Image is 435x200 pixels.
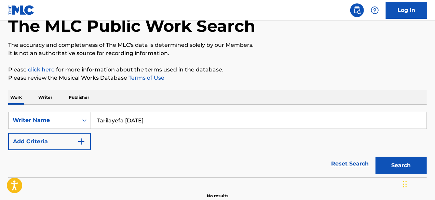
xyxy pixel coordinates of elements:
[403,174,407,195] div: Drag
[207,185,228,199] p: No results
[8,66,427,74] p: Please for more information about the terms used in the database.
[401,167,435,200] iframe: Chat Widget
[127,75,164,81] a: Terms of Use
[8,112,427,177] form: Search Form
[371,6,379,14] img: help
[376,157,427,174] button: Search
[13,116,74,124] div: Writer Name
[350,3,364,17] a: Public Search
[8,74,427,82] p: Please review the Musical Works Database
[328,156,372,171] a: Reset Search
[368,3,382,17] div: Help
[8,5,35,15] img: MLC Logo
[28,66,55,73] a: click here
[77,137,85,146] img: 9d2ae6d4665cec9f34b9.svg
[8,49,427,57] p: It is not an authoritative source for recording information.
[36,90,54,105] p: Writer
[386,2,427,19] a: Log In
[67,90,91,105] p: Publisher
[8,16,255,36] h1: The MLC Public Work Search
[353,6,361,14] img: search
[8,41,427,49] p: The accuracy and completeness of The MLC's data is determined solely by our Members.
[8,90,24,105] p: Work
[8,133,91,150] button: Add Criteria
